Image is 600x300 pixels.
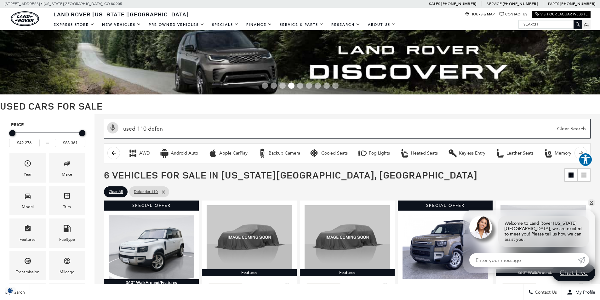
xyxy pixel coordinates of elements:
a: Contact Us [500,12,527,17]
button: Cooled SeatsCooled Seats [307,147,351,160]
img: 2025 Land Rover Defender 110 S [403,215,488,279]
div: Mileage [60,269,74,275]
span: Go to slide 8 [323,82,330,89]
button: Android AutoAndroid Auto [156,147,202,160]
button: Compare Vehicle [305,283,342,291]
span: Sales [429,2,440,6]
span: Go to slide 7 [315,82,321,89]
div: Cooled Seats [310,149,320,158]
button: Keyless EntryKeyless Entry [444,147,489,160]
a: New Vehicles [98,19,145,30]
a: [STREET_ADDRESS] • [US_STATE][GEOGRAPHIC_DATA], CO 80905 [5,2,122,6]
span: Service [487,2,501,6]
a: Hours & Map [465,12,495,17]
div: Keyless Entry [459,150,485,156]
span: Trim [63,190,71,203]
div: Model [22,203,34,210]
button: Heated SeatsHeated Seats [397,147,441,160]
a: EXPRESS STORE [50,19,98,30]
div: Year [24,171,32,178]
div: Price [9,128,85,147]
input: Search [519,20,582,28]
span: Clear Search [554,119,589,138]
img: 2025 Land Rover Defender 110 S [305,205,390,269]
div: Backup Camera [269,150,300,156]
button: Memory SeatsMemory Seats [540,147,587,160]
span: Go to slide 4 [288,82,294,89]
div: AWD [139,150,150,156]
h5: Price [11,122,83,128]
span: Model [24,190,31,203]
div: Trim [63,203,71,210]
span: Go to slide 5 [297,82,303,89]
button: Save Vehicle [380,283,390,295]
a: land-rover [11,11,39,26]
div: FueltypeFueltype [49,218,85,248]
div: Backup Camera [258,149,267,158]
button: Apple CarPlayApple CarPlay [205,147,251,160]
img: Agent profile photo [469,216,492,239]
span: Mileage [63,256,71,269]
div: Apple CarPlay [219,150,248,156]
a: Submit [578,253,589,267]
span: My Profile [573,290,595,295]
div: Memory Seats [544,149,553,158]
div: Heated Seats [411,150,438,156]
div: Welcome to Land Rover [US_STATE][GEOGRAPHIC_DATA], we are excited to meet you! Please tell us how... [498,216,589,247]
span: Go to slide 3 [279,82,286,89]
aside: Accessibility Help Desk [579,153,592,168]
div: Cooled Seats [321,150,348,156]
button: Fog LightsFog Lights [354,147,393,160]
div: FeaturesFeatures [9,218,46,248]
button: Backup CameraBackup Camera [254,147,304,160]
span: Parts [548,2,559,6]
div: Leather Seats [506,150,534,156]
div: MileageMileage [49,251,85,280]
span: Features [24,223,31,236]
svg: Click to toggle on voice search [107,122,118,133]
div: Features [202,269,297,276]
div: Android Auto [160,149,169,158]
a: Pre-Owned Vehicles [145,19,208,30]
div: Maximum Price [79,130,85,136]
div: Make [62,171,72,178]
div: ModelModel [9,186,46,215]
button: Save Vehicle [283,283,292,295]
input: Enter your message [469,253,578,267]
div: Features [20,236,36,243]
section: Click to Open Cookie Consent Modal [3,287,18,294]
button: Save Vehicle [576,283,586,295]
input: Search Inventory [104,119,591,139]
span: Go to slide 9 [332,82,339,89]
a: Visit Our Jaguar Website [535,12,588,17]
nav: Main Navigation [50,19,400,30]
button: Leather SeatsLeather Seats [492,147,537,160]
span: Fueltype [63,223,71,236]
input: Maximum [55,139,85,147]
input: Minimum [9,139,40,147]
img: 2020 Land Rover Defender 110 SE [109,215,194,279]
span: Go to slide 6 [306,82,312,89]
button: scroll right [574,147,587,159]
div: Fog Lights [358,149,367,158]
img: 2025 Land Rover Defender 110 S [207,205,292,269]
img: Opt-Out Icon [3,287,18,294]
div: TransmissionTransmission [9,251,46,280]
div: Android Auto [171,150,198,156]
div: Fueltype [59,236,75,243]
div: MakeMake [49,153,85,183]
div: Transmission [16,269,39,275]
div: Keyless Entry [448,149,457,158]
span: Contact Us [533,290,557,295]
div: Features [300,269,395,276]
button: Open user profile menu [562,284,600,300]
button: Compare Vehicle [500,283,538,291]
img: Land Rover [11,11,39,26]
span: Go to slide 1 [262,82,268,89]
span: 6 Vehicles for Sale in [US_STATE][GEOGRAPHIC_DATA], [GEOGRAPHIC_DATA] [104,168,477,181]
div: Fog Lights [369,150,390,156]
a: [PHONE_NUMBER] [560,1,595,6]
span: Year [24,158,31,171]
a: About Us [364,19,400,30]
a: Land Rover [US_STATE][GEOGRAPHIC_DATA] [50,10,193,18]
